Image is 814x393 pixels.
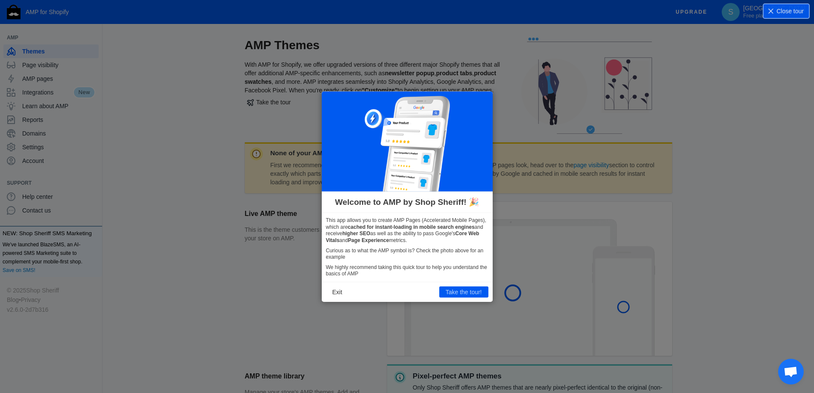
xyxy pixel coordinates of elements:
[326,217,488,244] p: This app allows you to create AMP Pages (Accelerated Mobile Pages), which are and receive as well...
[326,264,488,277] p: We highly recommend taking this quick tour to help you understand the basics of AMP
[348,224,475,230] b: cached for instant-loading in mobile search engines
[326,287,349,298] button: Exit
[335,196,479,208] span: Welcome to AMP by Shop Sheriff! 🎉
[778,359,804,384] div: Açık sohbet
[439,287,488,298] button: Take the tour!
[776,7,804,15] span: Close tour
[342,230,370,236] b: higher SEO
[326,230,479,243] b: Core Web Vitals
[348,237,389,243] b: Page Experience
[326,247,488,260] p: Curious as to what the AMP symbol is? Check the photo above for an example
[364,95,450,192] img: phone-google_300x337.png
